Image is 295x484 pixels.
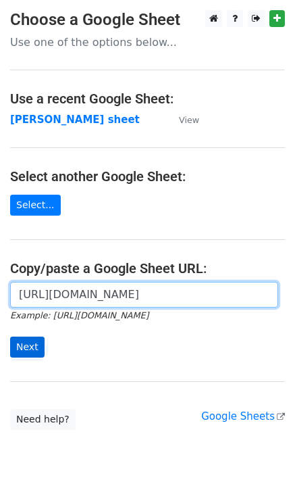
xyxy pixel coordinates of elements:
small: View [179,115,199,125]
h4: Use a recent Google Sheet: [10,91,285,107]
a: Select... [10,195,61,216]
iframe: Chat Widget [227,419,295,484]
a: Need help? [10,409,76,430]
a: [PERSON_NAME] sheet [10,114,140,126]
small: Example: [URL][DOMAIN_NAME] [10,310,149,320]
input: Next [10,337,45,358]
input: Paste your Google Sheet URL here [10,282,278,308]
h3: Choose a Google Sheet [10,10,285,30]
h4: Select another Google Sheet: [10,168,285,185]
h4: Copy/paste a Google Sheet URL: [10,260,285,276]
a: Google Sheets [201,410,285,422]
p: Use one of the options below... [10,35,285,49]
a: View [165,114,199,126]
